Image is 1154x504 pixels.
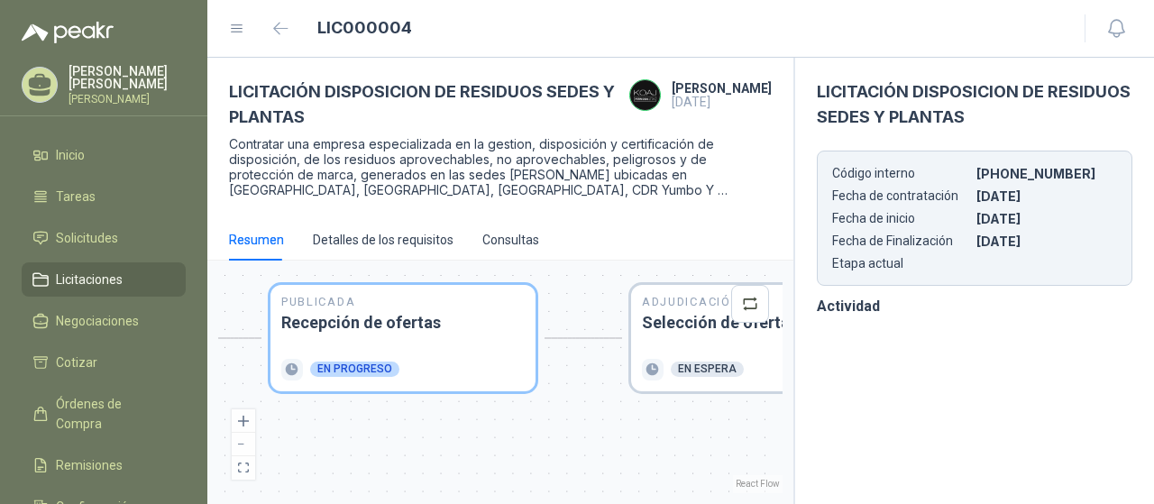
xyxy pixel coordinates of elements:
button: zoom in [232,409,255,433]
span: Negociaciones [56,311,139,331]
span: Remisiones [56,455,123,475]
a: Cotizar [22,345,186,380]
h4: [PERSON_NAME] [672,82,772,95]
p: Código interno [832,166,973,181]
h3: LICITACIÓN DISPOSICION DE RESIDUOS SEDES Y PLANTAS [817,79,1132,131]
button: retweet [731,285,769,323]
a: Tareas [22,179,186,214]
p: [DATE] [976,211,1117,226]
a: React Flow attribution [736,479,780,489]
div: En espera [671,362,744,377]
h3: Recepción de ofertas [281,315,525,331]
img: Logo peakr [22,22,114,43]
div: En progreso [310,362,399,377]
div: Resumen [229,230,284,250]
p: [DATE] [976,234,1117,249]
p: Fecha de contratación [832,188,973,204]
p: Fecha de Finalización [832,234,973,249]
span: Solicitudes [56,228,118,248]
p: [PERSON_NAME] [PERSON_NAME] [69,65,186,90]
a: Remisiones [22,448,186,482]
span: Tareas [56,187,96,206]
p: Fecha de inicio [832,211,973,226]
h1: LIC000004 [317,15,412,41]
div: Detalles de los requisitos [313,230,453,250]
a: Órdenes de Compra [22,387,186,441]
p: Adjudicación [642,296,885,307]
span: Cotizar [56,353,97,372]
div: React Flow controls [232,409,255,480]
p: [DATE] [672,95,772,109]
span: Órdenes de Compra [56,394,169,434]
p: Publicada [281,296,525,307]
h3: Selección de oferta ganadora [642,315,885,331]
div: AdjudicaciónSelección de oferta ganadoraEn espera [631,285,896,391]
span: Inicio [56,145,85,165]
a: Solicitudes [22,221,186,255]
p: [DATE] [976,188,1117,204]
a: Inicio [22,138,186,172]
img: Company Logo [630,80,660,110]
p: Contratar una empresa especializada en la gestion, disposición y certificación de disposición, de... [229,136,772,197]
span: Licitaciones [56,270,123,289]
p: Etapa actual [832,256,973,270]
div: PublicadaRecepción de ofertasEn progreso [270,285,536,391]
a: Licitaciones [22,262,186,297]
button: zoom out [232,433,255,456]
div: Consultas [482,230,539,250]
a: Negociaciones [22,304,186,338]
p: [PHONE_NUMBER] [976,166,1117,181]
p: [PERSON_NAME] [69,94,186,105]
h3: Actividad [817,295,1132,317]
button: fit view [232,456,255,480]
h3: LICITACIÓN DISPOSICION DE RESIDUOS SEDES Y PLANTAS [229,79,629,131]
